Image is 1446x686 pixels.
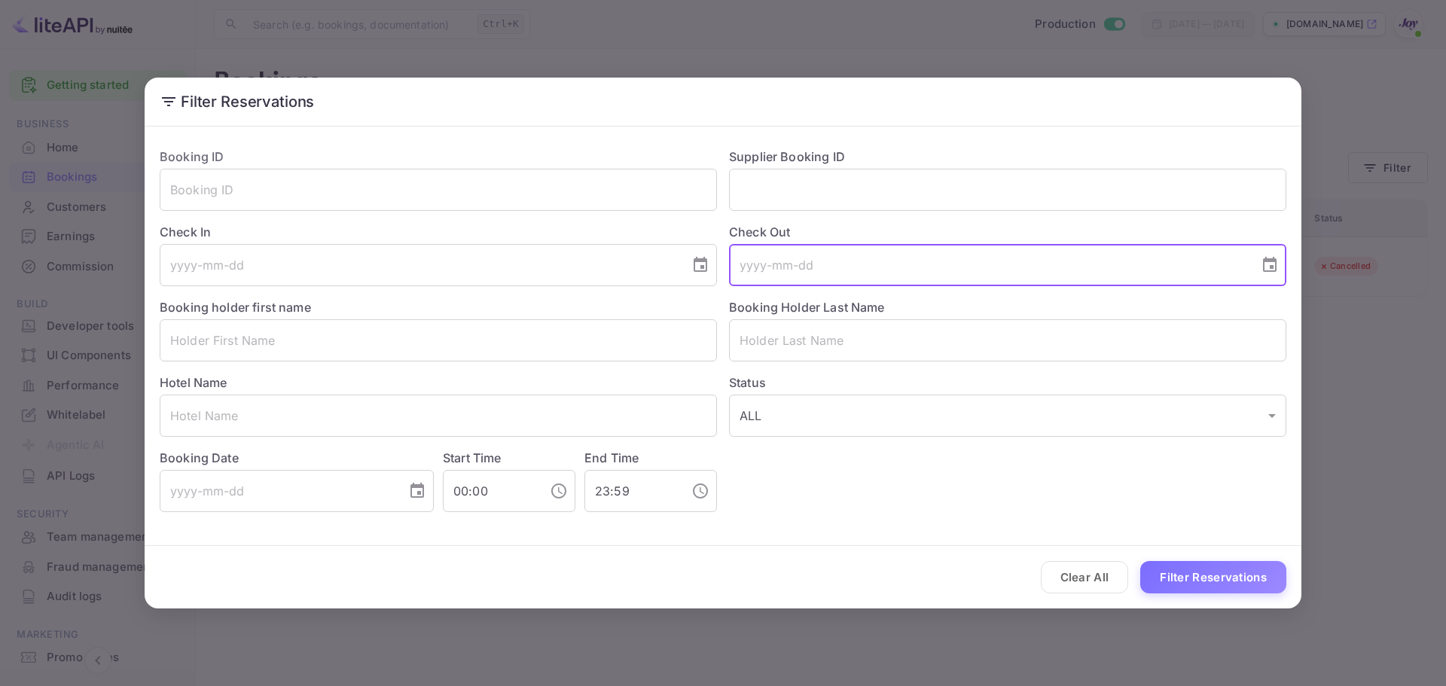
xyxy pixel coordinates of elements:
[584,450,639,465] label: End Time
[160,470,396,512] input: yyyy-mm-dd
[1255,250,1285,280] button: Choose date
[160,395,717,437] input: Hotel Name
[1041,561,1129,593] button: Clear All
[729,373,1286,392] label: Status
[729,169,1286,211] input: Supplier Booking ID
[729,300,885,315] label: Booking Holder Last Name
[402,476,432,506] button: Choose date
[729,149,845,164] label: Supplier Booking ID
[160,449,434,467] label: Booking Date
[729,319,1286,361] input: Holder Last Name
[160,149,224,164] label: Booking ID
[544,476,574,506] button: Choose time, selected time is 12:00 AM
[1140,561,1286,593] button: Filter Reservations
[685,250,715,280] button: Choose date
[145,78,1301,126] h2: Filter Reservations
[443,450,502,465] label: Start Time
[729,244,1249,286] input: yyyy-mm-dd
[729,395,1286,437] div: ALL
[160,223,717,241] label: Check In
[584,470,679,512] input: hh:mm
[160,244,679,286] input: yyyy-mm-dd
[160,169,717,211] input: Booking ID
[443,470,538,512] input: hh:mm
[729,223,1286,241] label: Check Out
[160,319,717,361] input: Holder First Name
[685,476,715,506] button: Choose time, selected time is 11:59 PM
[160,375,227,390] label: Hotel Name
[160,300,311,315] label: Booking holder first name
